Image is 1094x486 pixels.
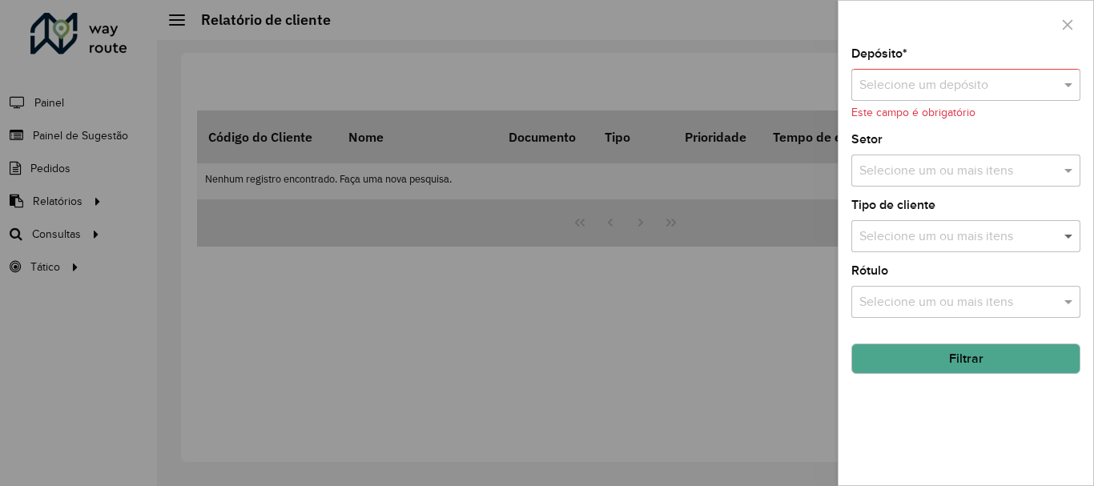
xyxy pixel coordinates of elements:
label: Tipo de cliente [851,195,935,215]
button: Filtrar [851,343,1080,374]
label: Rótulo [851,261,888,280]
label: Depósito [851,44,907,63]
label: Setor [851,130,883,149]
formly-validation-message: Este campo é obrigatório [851,106,975,118]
